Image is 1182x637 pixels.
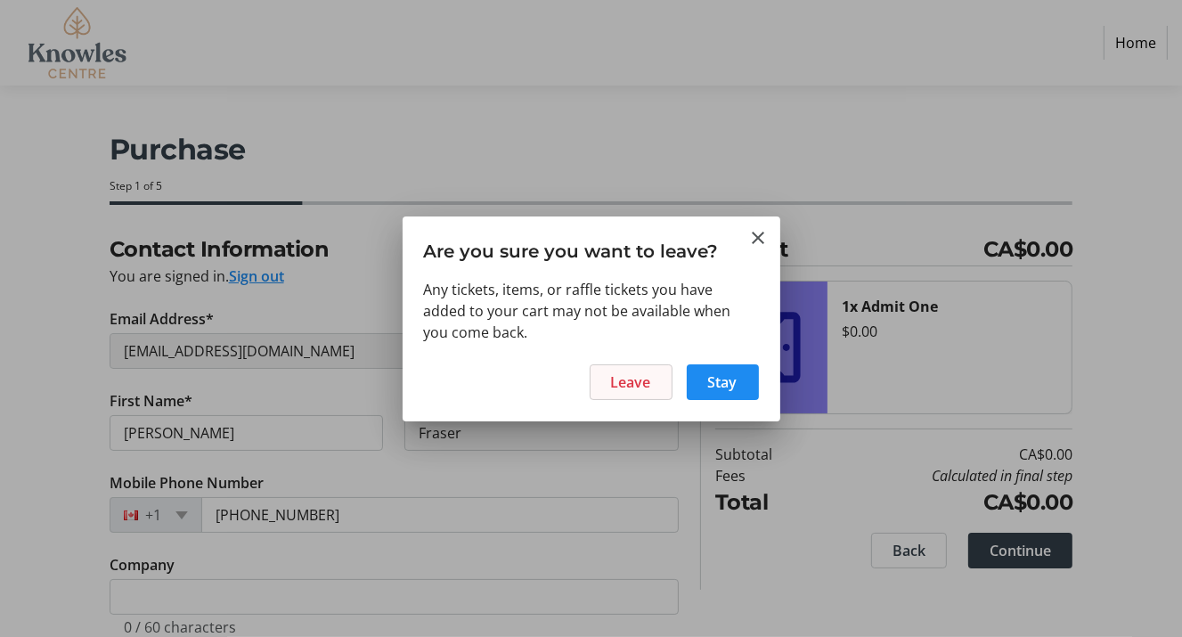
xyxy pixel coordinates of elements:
span: Leave [611,372,651,393]
button: Close [748,227,770,249]
div: Any tickets, items, or raffle tickets you have added to your cart may not be available when you c... [424,279,759,343]
button: Stay [687,364,759,400]
h3: Are you sure you want to leave? [403,216,780,278]
span: Stay [708,372,738,393]
button: Leave [590,364,673,400]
